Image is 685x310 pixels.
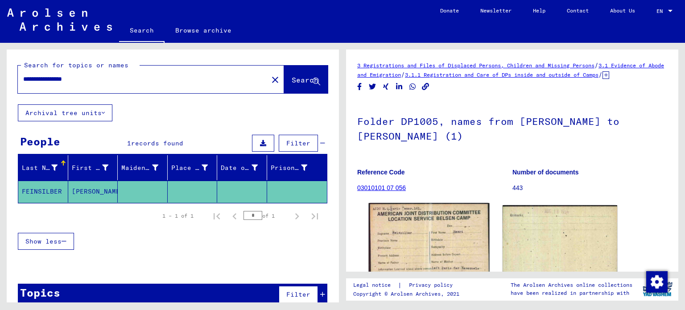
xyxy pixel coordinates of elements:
p: The Arolsen Archives online collections [511,281,632,289]
span: Show less [25,237,62,245]
div: Prisoner # [271,161,319,175]
button: Next page [288,207,306,225]
span: records found [131,139,183,147]
button: Copy link [421,81,430,92]
button: Search [284,66,328,93]
span: EN [656,8,666,14]
p: Copyright © Arolsen Archives, 2021 [353,290,463,298]
b: Reference Code [357,169,405,176]
span: / [401,70,405,79]
a: Legal notice [353,281,398,290]
div: Change consent [646,271,667,292]
div: | [353,281,463,290]
button: Archival tree units [18,104,112,121]
div: Last Name [22,163,58,173]
mat-header-cell: Maiden Name [118,155,168,180]
span: Filter [286,139,310,147]
img: 002.jpg [503,205,618,286]
button: Share on WhatsApp [408,81,417,92]
mat-icon: close [270,74,281,85]
button: Previous page [226,207,243,225]
div: People [20,133,60,149]
button: Show less [18,233,74,250]
span: Filter [286,290,310,298]
div: First Name [72,163,109,173]
span: 1 [127,139,131,147]
button: First page [208,207,226,225]
div: Last Name [22,161,69,175]
mat-header-cell: First Name [68,155,118,180]
span: / [594,61,598,69]
a: Privacy policy [402,281,463,290]
mat-header-cell: Prisoner # [267,155,327,180]
div: 1 – 1 of 1 [162,212,194,220]
a: 3.1.1 Registration and Care of DPs inside and outside of Camps [405,71,598,78]
div: Topics [20,285,60,301]
div: Maiden Name [121,163,158,173]
button: Filter [279,286,318,303]
mat-header-cell: Date of Birth [217,155,267,180]
div: Date of Birth [221,163,258,173]
div: Date of Birth [221,161,269,175]
p: 443 [512,183,667,193]
b: Number of documents [512,169,579,176]
button: Share on Xing [381,81,391,92]
h1: Folder DP1005, names from [PERSON_NAME] to [PERSON_NAME] (1) [357,101,667,155]
a: Search [119,20,165,43]
a: 3 Registrations and Files of Displaced Persons, Children and Missing Persons [357,62,594,69]
img: Arolsen_neg.svg [7,8,112,31]
div: First Name [72,161,120,175]
mat-cell: [PERSON_NAME] [68,181,118,203]
span: / [598,70,602,79]
a: 03010101 07 056 [357,184,406,191]
div: of 1 [243,211,288,220]
div: Maiden Name [121,161,169,175]
mat-header-cell: Last Name [18,155,68,180]
a: Browse archive [165,20,242,41]
button: Share on Facebook [355,81,364,92]
div: Prisoner # [271,163,308,173]
button: Filter [279,135,318,152]
button: Last page [306,207,324,225]
span: Search [292,75,318,84]
button: Clear [266,70,284,88]
img: Change consent [646,271,668,293]
mat-header-cell: Place of Birth [168,155,218,180]
img: 001.jpg [369,203,489,286]
div: Place of Birth [171,161,219,175]
mat-cell: FEINSILBER [18,181,68,203]
button: Share on LinkedIn [395,81,404,92]
img: yv_logo.png [641,278,674,300]
p: have been realized in partnership with [511,289,632,297]
mat-label: Search for topics or names [24,61,128,69]
div: Place of Birth [171,163,208,173]
button: Share on Twitter [368,81,377,92]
